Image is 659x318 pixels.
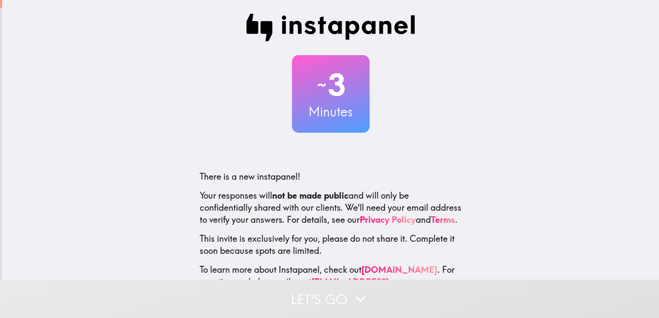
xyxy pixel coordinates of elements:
p: To learn more about Instapanel, check out . For questions or help, email us at . [200,264,462,300]
span: There is a new instapanel! [200,171,300,182]
h3: Minutes [292,103,370,121]
span: ~ [316,72,328,98]
a: [DOMAIN_NAME] [361,264,437,275]
a: Privacy Policy [360,214,416,225]
b: not be made public [272,190,348,201]
img: Instapanel [246,14,415,41]
p: This invite is exclusively for you, please do not share it. Complete it soon because spots are li... [200,233,462,257]
h2: 3 [292,67,370,103]
a: Terms [431,214,455,225]
p: Your responses will and will only be confidentially shared with our clients. We'll need your emai... [200,190,462,226]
